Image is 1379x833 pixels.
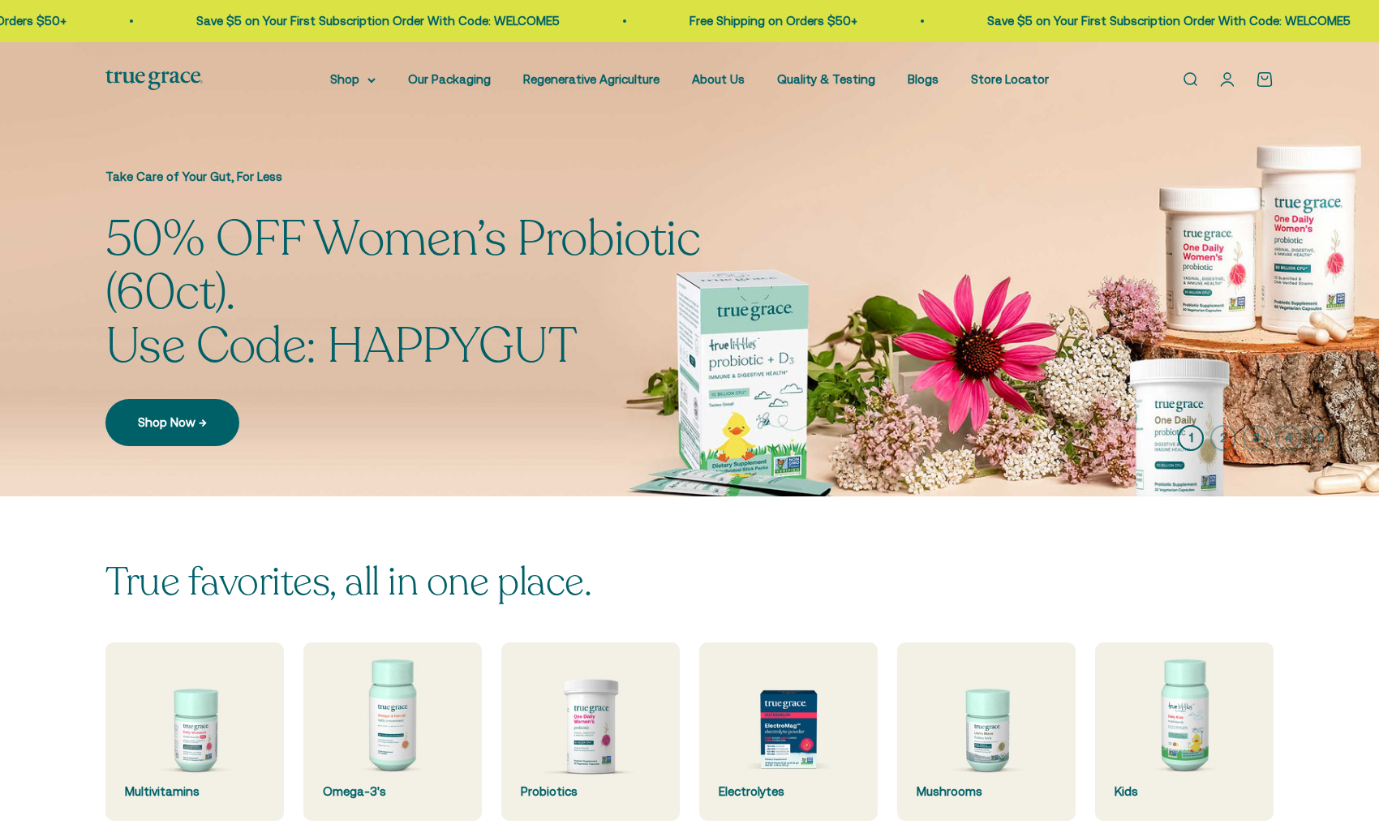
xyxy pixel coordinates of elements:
[719,782,858,801] div: Electrolytes
[1243,425,1269,451] button: 3
[638,14,805,28] a: Free Shipping on Orders $50+
[105,399,239,446] a: Shop Now →
[144,11,508,31] p: Save $5 on Your First Subscription Order With Code: WELCOME5
[1115,782,1254,801] div: Kids
[935,11,1299,31] p: Save $5 on Your First Subscription Order With Code: WELCOME5
[501,642,680,821] a: Probiotics
[303,642,482,821] a: Omega-3's
[897,642,1076,821] a: Mushrooms
[125,782,264,801] div: Multivitamins
[105,260,819,380] split-lines: 50% OFF Women’s Probiotic (60ct). Use Code: HAPPYGUT
[777,72,875,86] a: Quality & Testing
[521,782,660,801] div: Probiotics
[523,72,659,86] a: Regenerative Agriculture
[323,782,462,801] div: Omega-3's
[1275,425,1301,451] button: 4
[330,70,376,89] summary: Shop
[908,72,939,86] a: Blogs
[1178,425,1204,451] button: 1
[1210,425,1236,451] button: 2
[105,556,591,608] split-lines: True favorites, all in one place.
[408,72,491,86] a: Our Packaging
[1095,642,1274,821] a: Kids
[971,72,1049,86] a: Store Locator
[699,642,878,821] a: Electrolytes
[692,72,745,86] a: About Us
[105,642,284,821] a: Multivitamins
[917,782,1056,801] div: Mushrooms
[105,167,819,187] p: Take Care of Your Gut, For Less
[1308,425,1334,451] button: 5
